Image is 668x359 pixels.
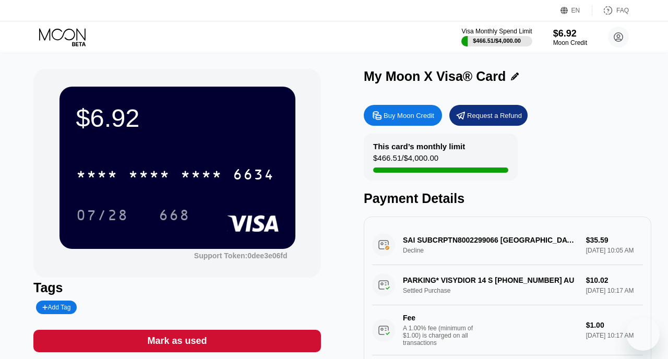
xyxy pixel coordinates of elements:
[373,153,438,167] div: $466.51 / $4,000.00
[76,208,128,225] div: 07/28
[403,325,481,346] div: A 1.00% fee (minimum of $1.00) is charged on all transactions
[571,7,580,14] div: EN
[461,28,532,46] div: Visa Monthly Spend Limit$466.51/$4,000.00
[233,167,275,184] div: 6634
[36,301,77,314] div: Add Tag
[42,304,70,311] div: Add Tag
[33,280,321,295] div: Tags
[449,105,528,126] div: Request a Refund
[364,191,651,206] div: Payment Details
[553,28,587,46] div: $6.92Moon Credit
[151,202,198,228] div: 668
[364,69,506,84] div: My Moon X Visa® Card
[473,38,521,44] div: $466.51 / $4,000.00
[560,5,592,16] div: EN
[147,335,207,347] div: Mark as used
[592,5,629,16] div: FAQ
[194,252,288,260] div: Support Token: 0dee3e06fd
[68,202,136,228] div: 07/28
[194,252,288,260] div: Support Token:0dee3e06fd
[626,317,660,351] iframe: Button to launch messaging window
[467,111,522,120] div: Request a Refund
[373,142,465,151] div: This card’s monthly limit
[364,105,442,126] div: Buy Moon Credit
[616,7,629,14] div: FAQ
[586,332,643,339] div: [DATE] 10:17 AM
[33,330,321,352] div: Mark as used
[553,28,587,39] div: $6.92
[403,314,476,322] div: Fee
[372,305,643,355] div: FeeA 1.00% fee (minimum of $1.00) is charged on all transactions$1.00[DATE] 10:17 AM
[384,111,434,120] div: Buy Moon Credit
[553,39,587,46] div: Moon Credit
[586,321,643,329] div: $1.00
[461,28,532,35] div: Visa Monthly Spend Limit
[159,208,190,225] div: 668
[76,103,279,133] div: $6.92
